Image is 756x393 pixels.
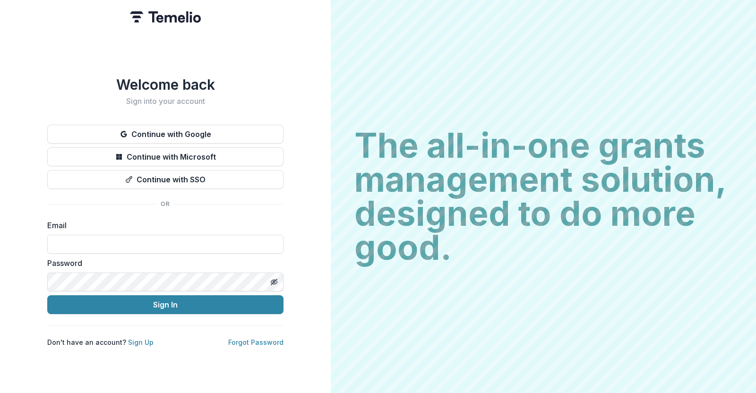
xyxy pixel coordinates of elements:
[47,97,283,106] h2: Sign into your account
[266,274,282,290] button: Toggle password visibility
[228,338,283,346] a: Forgot Password
[130,11,201,23] img: Temelio
[47,257,278,269] label: Password
[47,147,283,166] button: Continue with Microsoft
[47,220,278,231] label: Email
[47,76,283,93] h1: Welcome back
[128,338,154,346] a: Sign Up
[47,295,283,314] button: Sign In
[47,337,154,347] p: Don't have an account?
[47,170,283,189] button: Continue with SSO
[47,125,283,144] button: Continue with Google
